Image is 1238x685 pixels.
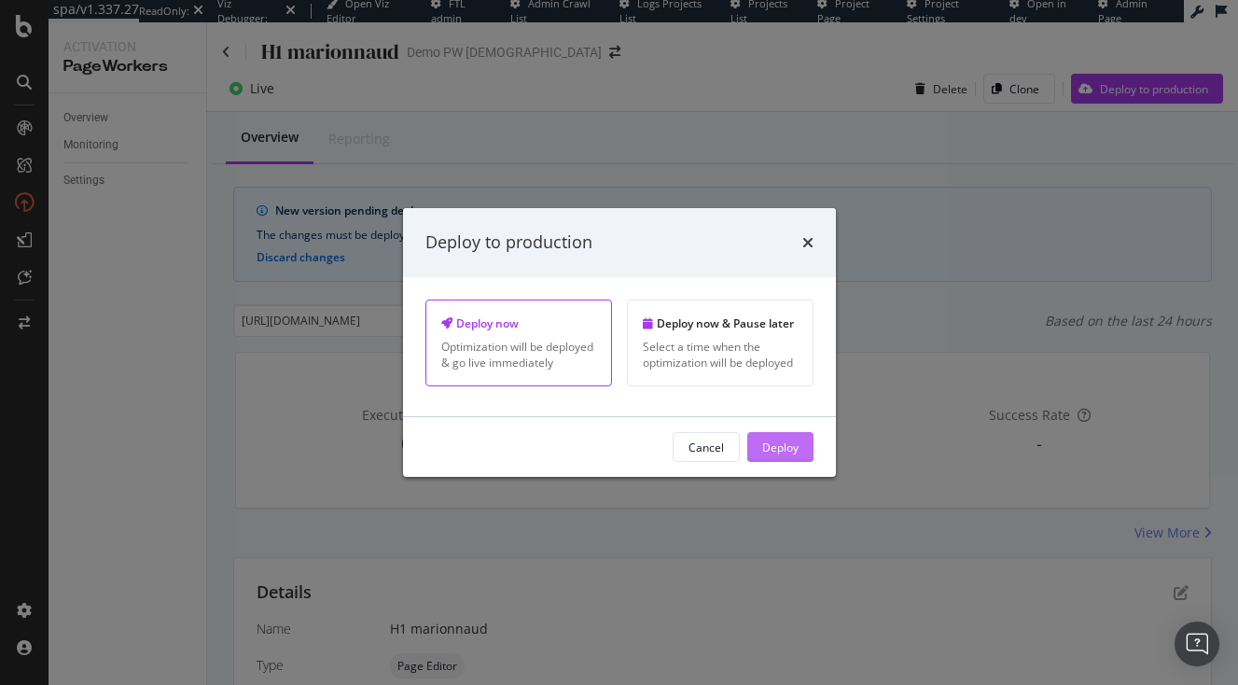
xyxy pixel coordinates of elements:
[747,432,814,462] button: Deploy
[441,315,596,331] div: Deploy now
[689,439,724,454] div: Cancel
[762,439,799,454] div: Deploy
[425,231,592,255] div: Deploy to production
[802,231,814,255] div: times
[403,208,836,477] div: modal
[1175,622,1219,666] div: Open Intercom Messenger
[643,315,798,331] div: Deploy now & Pause later
[643,339,798,370] div: Select a time when the optimization will be deployed
[441,339,596,370] div: Optimization will be deployed & go live immediately
[673,432,740,462] button: Cancel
